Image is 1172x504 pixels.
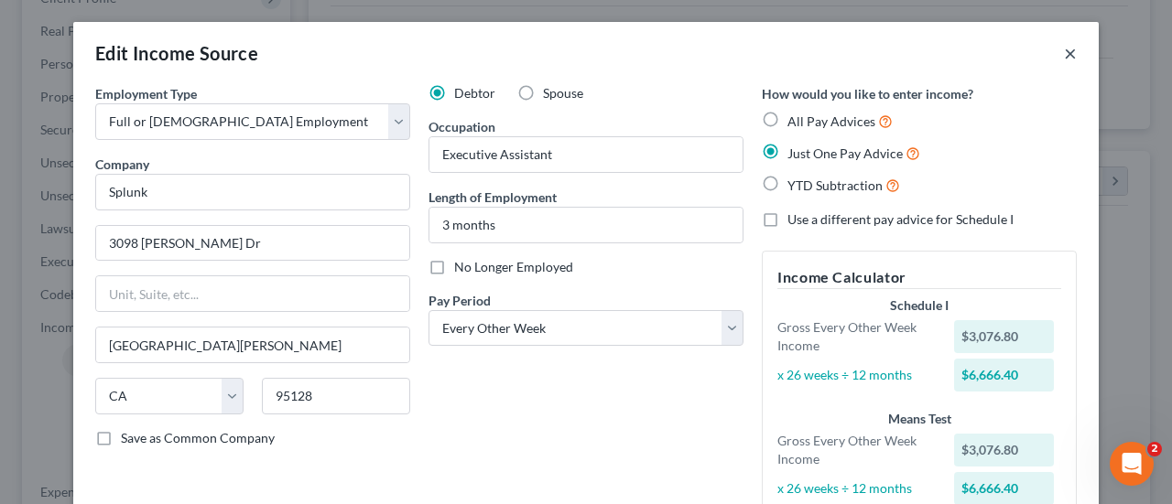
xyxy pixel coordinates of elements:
[762,84,973,103] label: How would you like to enter income?
[429,117,495,136] label: Occupation
[95,156,149,172] span: Company
[454,85,495,101] span: Debtor
[787,145,903,161] span: Just One Pay Advice
[96,226,409,261] input: Enter address...
[262,378,410,414] input: Enter zip...
[95,86,197,102] span: Employment Type
[954,320,1055,353] div: $3,076.80
[954,434,1055,466] div: $3,076.80
[429,188,557,207] label: Length of Employment
[954,359,1055,391] div: $6,666.40
[95,40,258,66] div: Edit Income Source
[768,479,945,498] div: x 26 weeks ÷ 12 months
[429,137,743,172] input: --
[543,85,583,101] span: Spouse
[777,296,1061,315] div: Schedule I
[768,366,945,384] div: x 26 weeks ÷ 12 months
[1110,442,1154,486] iframe: Intercom live chat
[429,208,743,242] input: ex: 2 years
[787,211,1014,227] span: Use a different pay advice for Schedule I
[96,327,409,362] input: Enter city...
[768,432,945,468] div: Gross Every Other Week Income
[787,113,875,129] span: All Pay Advices
[121,430,275,445] span: Save as Common Company
[777,410,1061,428] div: Means Test
[777,266,1061,289] h5: Income Calculator
[95,174,410,210] input: Search company by name...
[768,318,945,355] div: Gross Every Other Week Income
[1147,442,1162,456] span: 2
[454,259,573,274] span: No Longer Employed
[429,293,491,308] span: Pay Period
[96,276,409,311] input: Unit, Suite, etc...
[1064,42,1077,64] button: ×
[787,177,883,193] span: YTD Subtraction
